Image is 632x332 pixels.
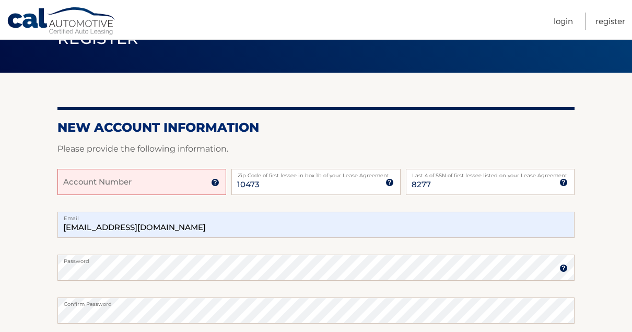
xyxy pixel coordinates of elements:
[57,255,575,263] label: Password
[57,120,575,135] h2: New Account Information
[554,13,573,30] a: Login
[385,178,394,187] img: tooltip.svg
[406,169,575,177] label: Last 4 of SSN of first lessee listed on your Lease Agreement
[57,142,575,156] p: Please provide the following information.
[595,13,625,30] a: Register
[57,212,575,238] input: Email
[559,178,568,187] img: tooltip.svg
[57,169,226,195] input: Account Number
[559,264,568,272] img: tooltip.svg
[211,178,219,187] img: tooltip.svg
[57,297,575,306] label: Confirm Password
[406,169,575,195] input: SSN or EIN (last 4 digits only)
[7,7,116,37] a: Cal Automotive
[231,169,400,177] label: Zip Code of first lessee in box 1b of your Lease Agreement
[57,212,575,220] label: Email
[231,169,400,195] input: Zip Code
